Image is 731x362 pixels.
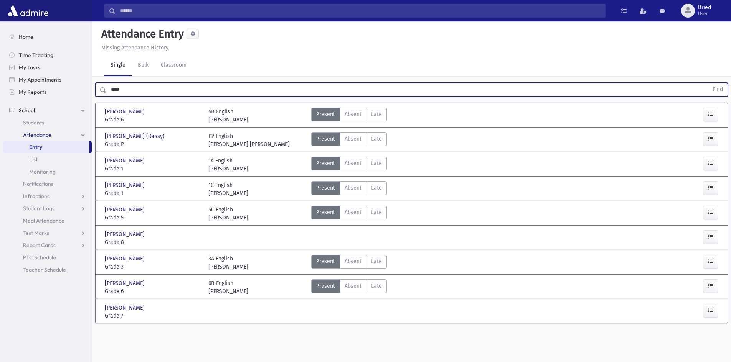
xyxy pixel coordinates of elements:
div: AttTypes [311,132,387,148]
span: Infractions [23,193,50,200]
span: Grade 6 [105,116,201,124]
span: Grade 1 [105,165,201,173]
span: Absent [345,110,361,118]
span: Students [23,119,44,126]
span: [PERSON_NAME] [105,230,146,238]
span: Grade 5 [105,214,201,222]
span: Present [316,159,335,167]
span: Late [371,208,382,216]
a: Report Cards [3,239,92,251]
div: 3A English [PERSON_NAME] [208,255,248,271]
a: Students [3,116,92,129]
span: Present [316,110,335,118]
a: List [3,153,92,165]
span: Present [316,257,335,265]
a: Single [104,55,132,76]
span: Absent [345,159,361,167]
span: User [698,11,711,17]
u: Missing Attendance History [101,44,168,51]
span: Late [371,159,382,167]
span: Late [371,110,382,118]
span: Grade 7 [105,312,201,320]
span: Report Cards [23,242,56,249]
div: 1C English [PERSON_NAME] [208,181,248,197]
input: Search [116,4,605,18]
div: P2 English [PERSON_NAME] [PERSON_NAME] [208,132,290,148]
span: Absent [345,282,361,290]
span: Teacher Schedule [23,266,66,273]
span: Student Logs [23,205,54,212]
span: Late [371,135,382,143]
a: My Tasks [3,61,92,74]
div: 5C English [PERSON_NAME] [208,206,248,222]
a: My Appointments [3,74,92,86]
a: Student Logs [3,202,92,215]
a: Time Tracking [3,49,92,61]
div: AttTypes [311,255,387,271]
a: My Reports [3,86,92,98]
div: 6B English [PERSON_NAME] [208,108,248,124]
span: Grade P [105,140,201,148]
span: [PERSON_NAME] [105,304,146,312]
a: Classroom [155,55,193,76]
span: Present [316,282,335,290]
span: Late [371,282,382,290]
span: My Reports [19,88,46,95]
span: [PERSON_NAME] (Dassy) [105,132,166,140]
span: Present [316,135,335,143]
img: AdmirePro [6,3,50,18]
a: Monitoring [3,165,92,178]
span: Grade 8 [105,238,201,246]
a: Notifications [3,178,92,190]
span: My Appointments [19,76,61,83]
span: Grade 6 [105,287,201,295]
a: Teacher Schedule [3,264,92,276]
span: Absent [345,135,361,143]
button: Find [708,83,728,96]
span: Late [371,184,382,192]
span: PTC Schedule [23,254,56,261]
span: Time Tracking [19,52,53,59]
span: List [29,156,38,163]
a: Entry [3,141,89,153]
a: Home [3,31,92,43]
span: Grade 3 [105,263,201,271]
span: My Tasks [19,64,40,71]
div: 1A English [PERSON_NAME] [208,157,248,173]
span: Present [316,184,335,192]
span: Present [316,208,335,216]
span: [PERSON_NAME] [105,157,146,165]
span: [PERSON_NAME] [105,255,146,263]
span: [PERSON_NAME] [105,206,146,214]
span: Absent [345,184,361,192]
span: Test Marks [23,229,49,236]
a: School [3,104,92,116]
a: Missing Attendance History [98,44,168,51]
span: Grade 1 [105,189,201,197]
span: [PERSON_NAME] [105,279,146,287]
h5: Attendance Entry [98,28,184,41]
span: [PERSON_NAME] [105,108,146,116]
div: 6B English [PERSON_NAME] [208,279,248,295]
span: Entry [29,144,42,151]
a: PTC Schedule [3,251,92,264]
span: [PERSON_NAME] [105,181,146,189]
a: Meal Attendance [3,215,92,227]
span: lfried [698,5,711,11]
span: Attendance [23,131,51,138]
div: AttTypes [311,279,387,295]
a: Attendance [3,129,92,141]
span: Notifications [23,180,53,187]
span: Absent [345,257,361,265]
span: Monitoring [29,168,56,175]
a: Test Marks [3,227,92,239]
span: School [19,107,35,114]
span: Late [371,257,382,265]
a: Infractions [3,190,92,202]
span: Home [19,33,33,40]
a: Bulk [132,55,155,76]
span: Absent [345,208,361,216]
div: AttTypes [311,157,387,173]
span: Meal Attendance [23,217,64,224]
div: AttTypes [311,206,387,222]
